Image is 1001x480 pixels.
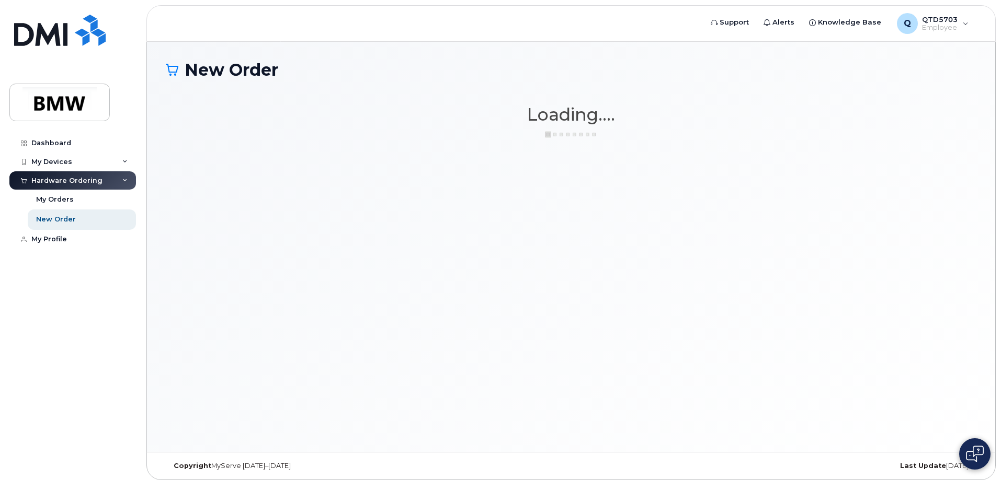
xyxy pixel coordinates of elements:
h1: Loading.... [166,105,976,124]
strong: Last Update [900,462,946,470]
div: [DATE] [706,462,976,470]
img: ajax-loader-3a6953c30dc77f0bf724df975f13086db4f4c1262e45940f03d1251963f1bf2e.gif [545,131,597,138]
h1: New Order [166,61,976,79]
strong: Copyright [174,462,211,470]
div: MyServe [DATE]–[DATE] [166,462,436,470]
img: Open chat [966,446,984,462]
